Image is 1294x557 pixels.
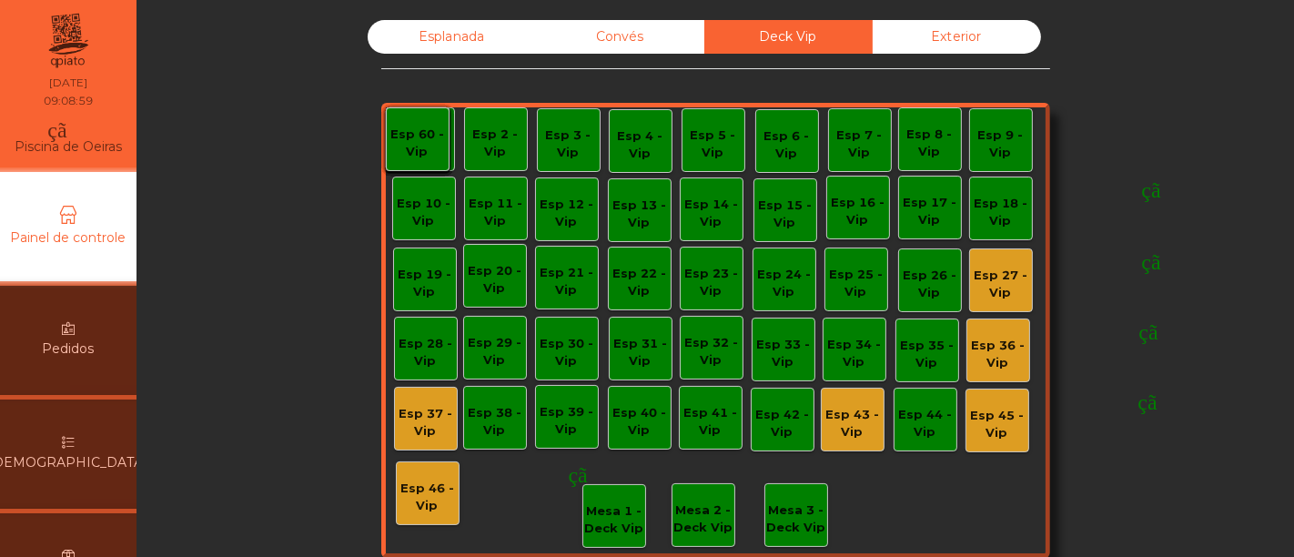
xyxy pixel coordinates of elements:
[532,413,642,435] font: feito
[766,502,825,535] font: Mesa 3 - Deck Vip
[398,267,451,299] font: Esp 19 - Vip
[903,268,956,300] font: Esp 26 - Vip
[900,338,954,370] font: Esp 35 - Vip
[468,263,521,296] font: Esp 20 - Vip
[612,197,666,230] font: Esp 13 - Vip
[612,266,666,299] font: Esp 22 - Vip
[468,405,521,438] font: Esp 38 - Vip
[837,127,883,160] font: Esp 7 - Vip
[831,195,885,228] font: Esp 16 - Vip
[1105,345,1214,367] font: feito
[931,28,982,45] font: Exterior
[524,134,633,156] font: feito
[15,138,122,155] font: Piscina de Oeiras
[390,127,444,159] font: Esp 60 - Vip
[758,197,812,230] font: Esp 15 - Vip
[764,128,810,161] font: Esp 6 - Vip
[1104,415,1213,437] font: feito
[394,461,784,482] font: monetização_ativada
[673,502,733,535] font: Mesa 2 - Deck Vip
[755,407,809,440] font: Esp 42 - Vip
[959,414,1068,436] font: feito
[584,503,643,536] font: Mesa 1 - Deck Vip
[384,106,774,128] font: monetização_ativada
[898,407,952,440] font: Esp 44 - Vip
[612,405,666,438] font: Esp 40 - Vip
[596,28,643,45] font: Convés
[540,197,593,229] font: Esp 12 - Vip
[1107,203,1217,225] font: feito
[419,28,485,45] font: Esplanada
[757,267,811,299] font: Esp 24 - Vip
[397,196,450,228] font: Esp 10 - Vip
[756,337,810,370] font: Esp 33 - Vip
[49,76,87,89] font: [DATE]
[540,404,593,437] font: Esp 39 - Vip
[1107,275,1217,297] font: feito
[399,336,452,369] font: Esp 28 - Vip
[903,195,956,228] font: Esp 17 - Vip
[684,197,738,229] font: Esp 14 - Vip
[540,336,593,369] font: Esp 30 - Vip
[684,266,738,299] font: Esp 23 - Vip
[392,386,783,408] font: monetização_ativada
[613,336,667,369] font: Esp 31 - Vip
[683,405,737,438] font: Esp 41 - Vip
[819,387,1209,409] font: monetização_ativada
[684,335,738,368] font: Esp 32 - Vip
[540,265,593,298] font: Esp 21 - Vip
[907,127,953,159] font: Esp 8 - Vip
[43,340,95,357] font: Pedidos
[534,488,643,510] font: feito
[11,229,126,246] font: Painel de controle
[469,196,522,228] font: Esp 11 - Vip
[45,9,90,73] img: qpiato
[760,28,817,45] font: Deck Vip
[978,127,1024,160] font: Esp 9 - Vip
[44,94,93,107] font: 09:08:59
[468,335,521,368] font: Esp 29 - Vip
[827,337,881,370] font: Esp 34 - Vip
[829,267,883,299] font: Esp 25 - Vip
